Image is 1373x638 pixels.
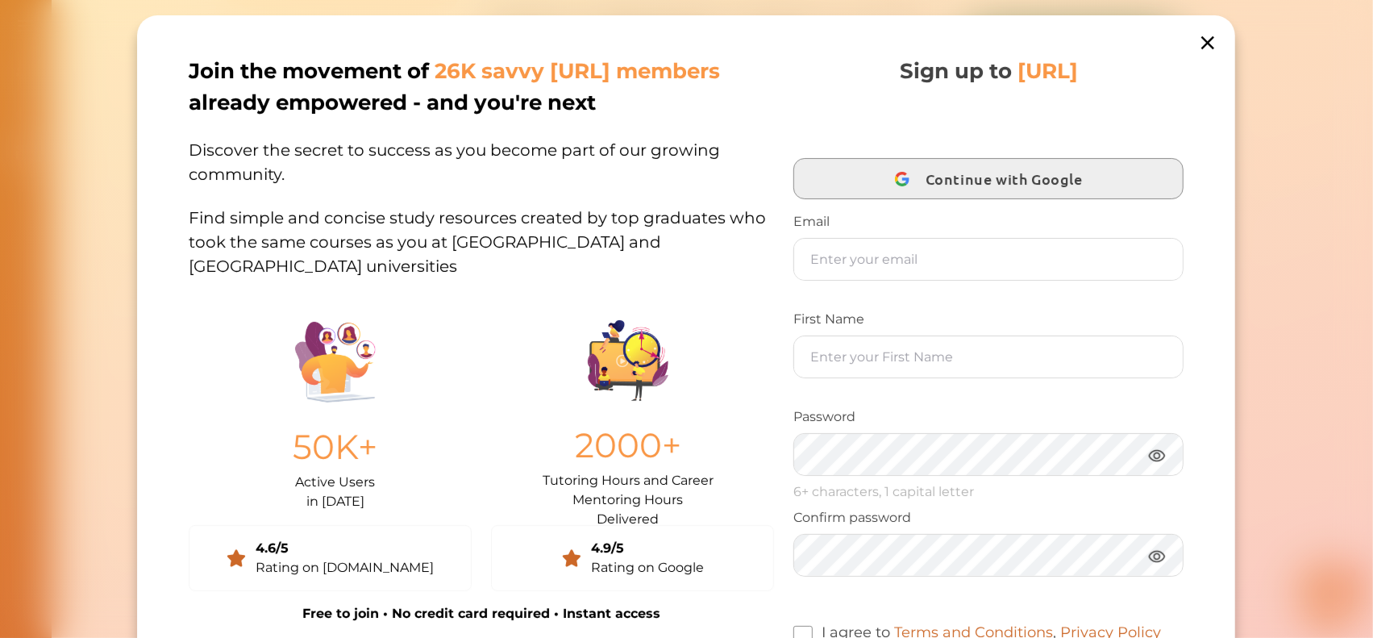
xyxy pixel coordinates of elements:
[295,322,376,402] img: Illustration.25158f3c.png
[189,604,774,623] p: Free to join • No credit card required • Instant access
[256,558,434,578] div: Rating on [DOMAIN_NAME]
[794,482,1184,502] p: 6+ characters, 1 capital letter
[794,158,1184,199] button: Continue with Google
[189,525,472,591] a: 4.6/5Rating on [DOMAIN_NAME]
[435,58,720,84] span: 26K savvy [URL] members
[295,473,375,511] p: Active Users in [DATE]
[293,422,377,473] p: 50K+
[491,525,774,591] a: 4.9/5Rating on Google
[926,160,1091,198] span: Continue with Google
[189,56,771,119] p: Join the movement of already empowered - and you're next
[256,539,434,558] div: 4.6/5
[1148,445,1167,465] img: eye.3286bcf0.webp
[189,186,774,278] p: Find simple and concise study resources created by top graduates who took the same courses as you...
[794,310,1184,329] p: First Name
[543,471,714,512] p: Tutoring Hours and Career Mentoring Hours Delivered
[591,558,704,578] div: Rating on Google
[591,539,704,558] div: 4.9/5
[575,420,681,471] p: 2000+
[588,320,668,401] img: Group%201403.ccdcecb8.png
[794,407,1184,427] p: Password
[1148,546,1167,566] img: eye.3286bcf0.webp
[357,1,370,14] i: 1
[1017,58,1078,84] span: [URL]
[900,56,1078,87] p: Sign up to
[794,212,1184,231] p: Email
[795,336,1184,377] input: Enter your First Name
[189,119,774,186] p: Discover the secret to success as you become part of our growing community.
[795,239,1184,280] input: Enter your email
[794,508,1184,527] p: Confirm password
